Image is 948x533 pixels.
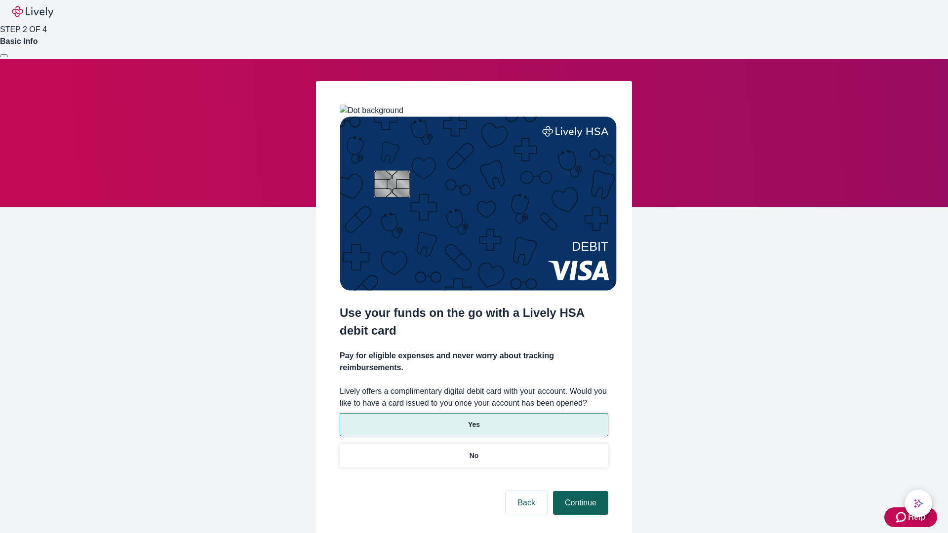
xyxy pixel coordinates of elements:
h4: Pay for eligible expenses and never worry about tracking reimbursements. [340,350,608,374]
button: Zendesk support iconHelp [884,507,937,527]
img: Lively [12,6,53,18]
p: Yes [468,419,480,430]
button: chat [905,490,932,517]
span: Help [908,511,925,523]
button: No [340,444,608,467]
svg: Zendesk support icon [896,511,908,523]
label: Lively offers a complimentary digital debit card with your account. Would you like to have a card... [340,385,608,409]
button: Back [506,491,547,515]
p: No [470,451,479,461]
button: Yes [340,413,608,436]
h2: Use your funds on the go with a Lively HSA debit card [340,304,608,340]
img: Debit card [340,116,617,291]
img: Dot background [340,105,403,116]
button: Continue [553,491,608,515]
svg: Lively AI Assistant [913,498,923,508]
